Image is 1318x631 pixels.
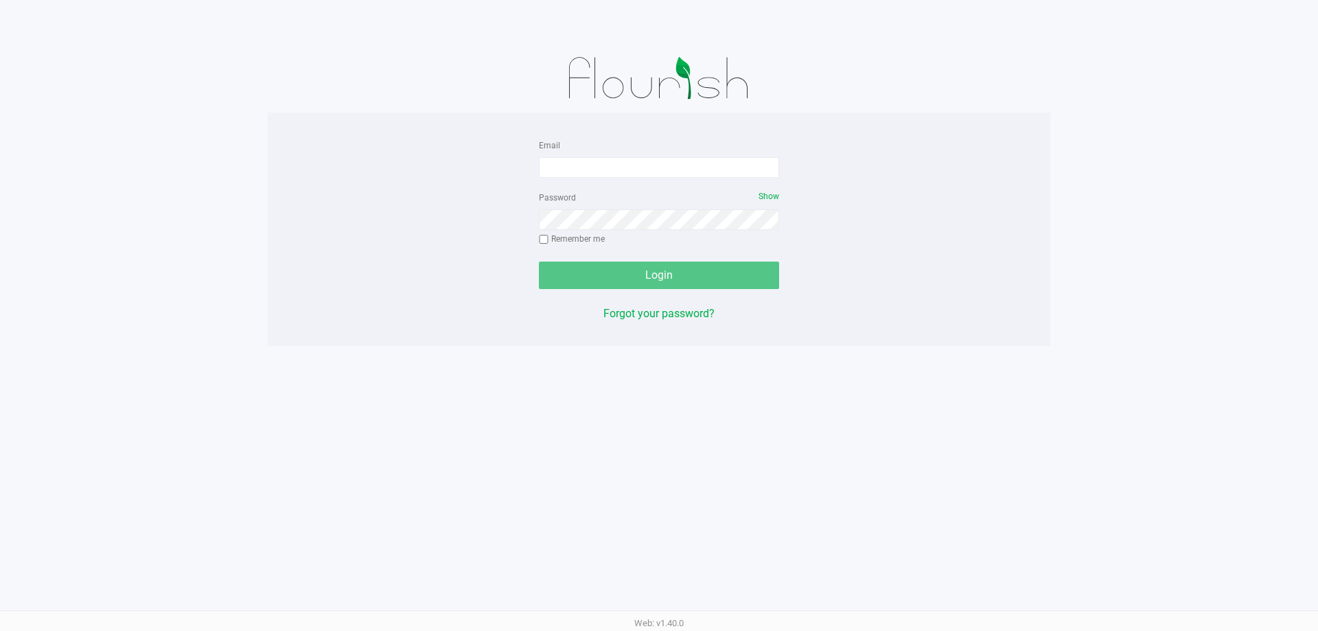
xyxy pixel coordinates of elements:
button: Forgot your password? [603,306,715,322]
label: Password [539,192,576,204]
span: Web: v1.40.0 [634,618,684,628]
span: Show [759,192,779,201]
label: Remember me [539,233,605,245]
label: Email [539,139,560,152]
input: Remember me [539,235,548,244]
